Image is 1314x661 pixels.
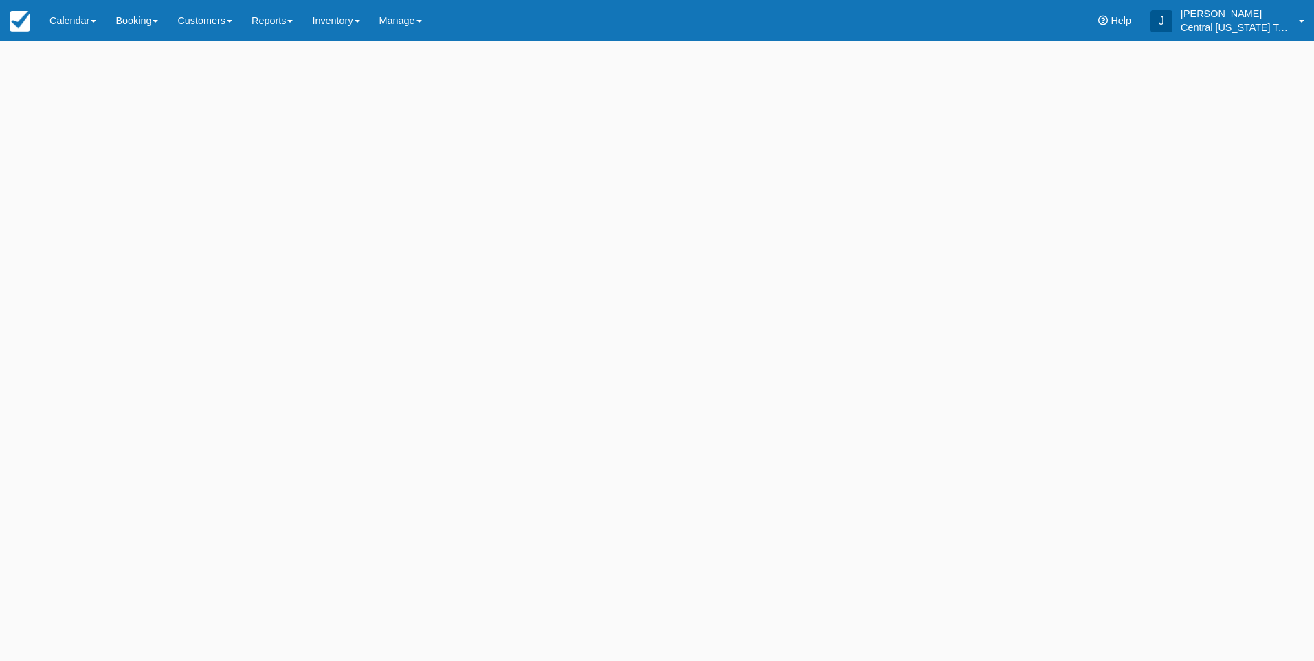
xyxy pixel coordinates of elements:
span: Help [1111,15,1131,26]
p: Central [US_STATE] Tours [1181,21,1291,34]
p: [PERSON_NAME] [1181,7,1291,21]
img: checkfront-main-nav-mini-logo.png [10,11,30,32]
i: Help [1098,16,1108,25]
div: J [1150,10,1172,32]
